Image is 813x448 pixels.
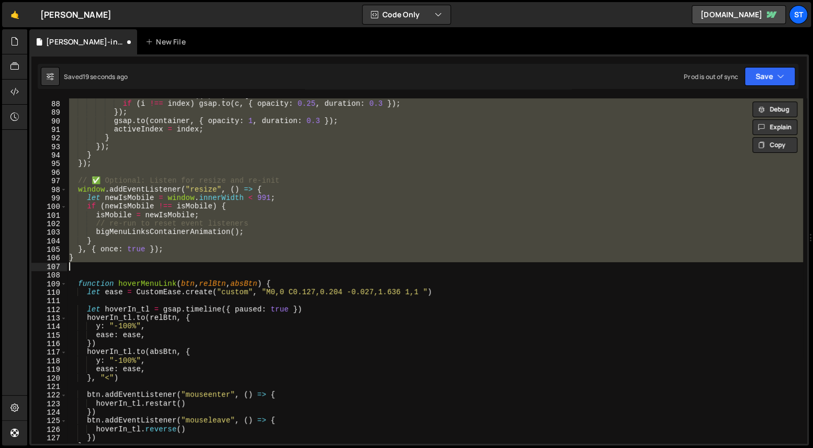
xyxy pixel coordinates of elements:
[31,340,67,348] div: 116
[752,102,797,117] button: Debug
[31,271,67,279] div: 108
[31,169,67,177] div: 96
[31,280,67,288] div: 109
[31,177,67,185] div: 97
[31,434,67,442] div: 127
[31,400,67,408] div: 123
[2,2,28,27] a: 🤙
[31,211,67,220] div: 101
[31,322,67,331] div: 114
[31,203,67,211] div: 100
[31,417,67,425] div: 125
[31,365,67,374] div: 119
[31,228,67,237] div: 103
[31,314,67,322] div: 113
[31,383,67,391] div: 121
[31,134,67,142] div: 92
[31,254,67,262] div: 106
[31,160,67,168] div: 95
[31,263,67,271] div: 107
[31,126,67,134] div: 91
[31,288,67,297] div: 110
[744,67,795,86] button: Save
[684,72,738,81] div: Prod is out of sync
[31,306,67,314] div: 112
[789,5,808,24] a: St
[31,374,67,383] div: 120
[31,100,67,108] div: 88
[692,5,786,24] a: [DOMAIN_NAME]
[31,220,67,228] div: 102
[752,137,797,153] button: Copy
[363,5,450,24] button: Code Only
[40,8,111,21] div: [PERSON_NAME]
[31,245,67,254] div: 105
[752,119,797,135] button: Explain
[64,72,128,81] div: Saved
[31,357,67,365] div: 118
[31,425,67,434] div: 126
[145,37,189,47] div: New File
[31,297,67,305] div: 111
[83,72,128,81] div: 19 seconds ago
[31,408,67,417] div: 124
[31,117,67,126] div: 90
[31,151,67,160] div: 94
[31,237,67,245] div: 104
[31,391,67,399] div: 122
[31,348,67,356] div: 117
[31,331,67,340] div: 115
[31,186,67,194] div: 98
[46,37,125,47] div: [PERSON_NAME]-init.js
[31,194,67,203] div: 99
[31,108,67,117] div: 89
[31,143,67,151] div: 93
